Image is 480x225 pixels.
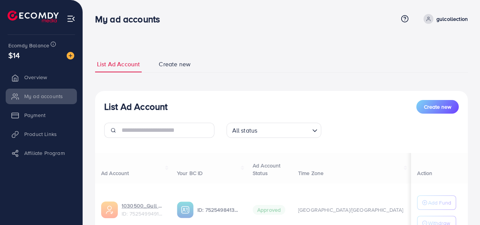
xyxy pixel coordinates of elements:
[8,50,20,61] span: $14
[159,60,191,69] span: Create new
[95,14,166,25] h3: My ad accounts
[260,123,309,136] input: Search for option
[8,11,59,22] img: logo
[104,101,167,112] h3: List Ad Account
[67,14,75,23] img: menu
[424,103,451,111] span: Create new
[227,123,321,138] div: Search for option
[421,14,468,24] a: gulcollection
[436,14,468,23] p: gulcollection
[8,42,49,49] span: Ecomdy Balance
[67,52,74,59] img: image
[97,60,140,69] span: List Ad Account
[231,125,259,136] span: All status
[416,100,459,114] button: Create new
